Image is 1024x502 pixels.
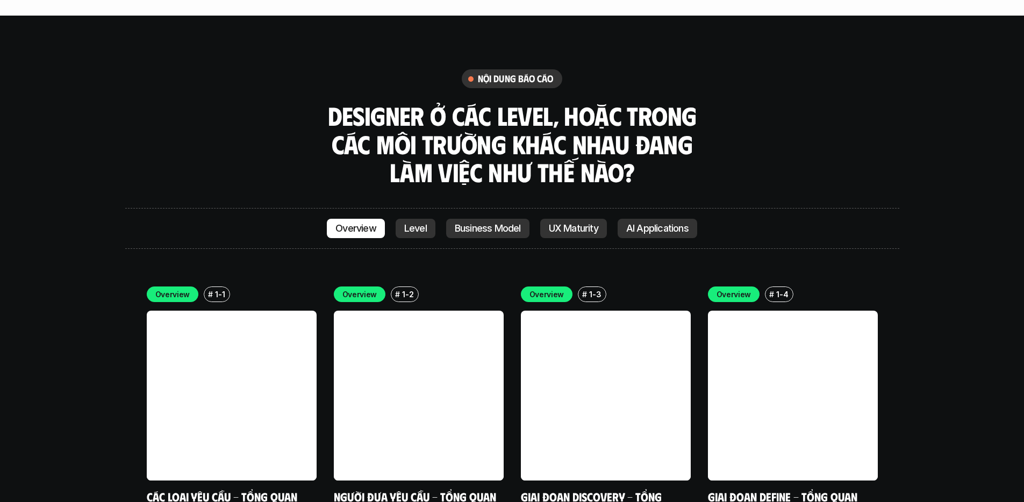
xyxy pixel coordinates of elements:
p: 1-4 [776,289,788,300]
p: AI Applications [626,223,689,234]
h3: Designer ở các level, hoặc trong các môi trường khác nhau đang làm việc như thế nào? [324,102,700,187]
p: Level [404,223,427,234]
h6: nội dung báo cáo [478,73,554,85]
h6: # [769,290,774,298]
p: 1-1 [215,289,225,300]
p: 1-2 [402,289,413,300]
h6: # [208,290,213,298]
p: Overview [717,289,751,300]
a: UX Maturity [540,219,607,238]
a: AI Applications [618,219,697,238]
h6: # [582,290,587,298]
p: Overview [335,223,376,234]
a: Business Model [446,219,529,238]
a: Level [396,219,435,238]
p: UX Maturity [549,223,598,234]
p: Overview [529,289,564,300]
h6: # [395,290,400,298]
p: Overview [342,289,377,300]
a: Overview [327,219,385,238]
p: Business Model [455,223,521,234]
p: 1-3 [589,289,601,300]
p: Overview [155,289,190,300]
